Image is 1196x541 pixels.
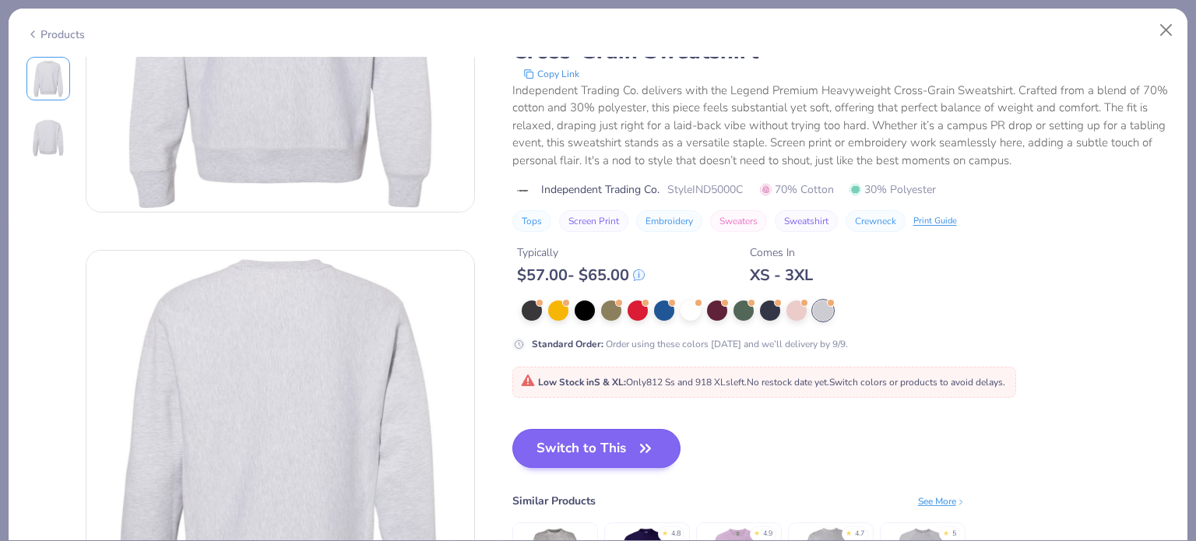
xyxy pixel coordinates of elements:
div: Products [26,26,85,43]
span: Independent Trading Co. [541,181,660,198]
button: Crewneck [846,210,906,232]
div: Independent Trading Co. delivers with the Legend Premium Heavyweight Cross-Grain Sweatshirt. Craf... [512,81,1170,169]
img: Front [30,60,67,97]
div: 5 [952,529,956,539]
div: Print Guide [913,214,957,227]
button: Tops [512,210,551,232]
img: brand logo [512,184,533,196]
div: $ 57.00 - $ 65.00 [517,265,645,285]
span: No restock date yet. [747,376,829,388]
div: 4.9 [763,529,772,539]
button: copy to clipboard [519,65,584,81]
div: ★ [662,529,668,535]
span: Style IND5000C [667,181,743,198]
button: Embroidery [636,210,702,232]
div: 4.7 [855,529,864,539]
div: Similar Products [512,493,596,509]
span: 70% Cotton [760,181,834,198]
span: Only 812 Ss and 918 XLs left. Switch colors or products to avoid delays. [521,376,1005,388]
button: Close [1152,16,1181,45]
div: Order using these colors [DATE] and we’ll delivery by 9/9. [532,336,848,350]
button: Sweaters [710,210,767,232]
button: Switch to This [512,429,681,468]
button: Screen Print [559,210,628,232]
div: ★ [943,529,949,535]
div: Comes In [750,244,813,261]
div: Typically [517,244,645,261]
span: 30% Polyester [850,181,936,198]
div: 4.8 [671,529,681,539]
img: Back [30,119,67,156]
strong: Low Stock in S & XL : [538,376,626,388]
div: ★ [846,529,852,535]
div: XS - 3XL [750,265,813,285]
div: ★ [754,529,760,535]
strong: Standard Order : [532,337,603,350]
div: See More [918,494,966,508]
button: Sweatshirt [775,210,838,232]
